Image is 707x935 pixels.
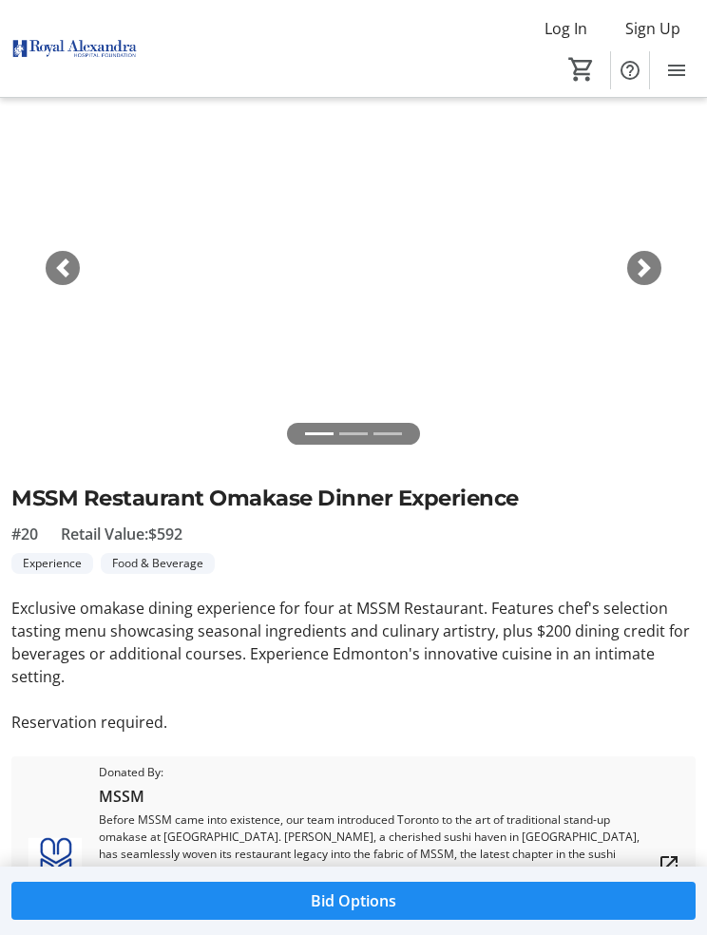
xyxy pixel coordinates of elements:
[658,51,696,89] button: Menu
[101,553,215,574] tr-label-badge: Food & Beverage
[99,785,642,808] span: MSSM
[11,75,696,460] img: Image
[11,13,138,85] img: Royal Alexandra Hospital Foundation's Logo
[11,882,696,920] button: Bid Options
[11,553,93,574] tr-label-badge: Experience
[61,523,182,545] span: Retail Value: $592
[11,483,696,515] h2: MSSM Restaurant Omakase Dinner Experience
[529,13,602,44] button: Log In
[11,523,38,545] span: #20
[11,597,696,688] p: Exclusive omakase dining experience for four at MSSM Restaurant. Features chef's selection tastin...
[545,17,587,40] span: Log In
[99,764,642,781] span: Donated By:
[11,711,696,734] p: Reservation required.
[611,51,649,89] button: Help
[311,889,396,912] span: Bid Options
[27,836,84,893] img: MSSM
[625,17,680,40] span: Sign Up
[564,52,599,86] button: Cart
[610,13,696,44] button: Sign Up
